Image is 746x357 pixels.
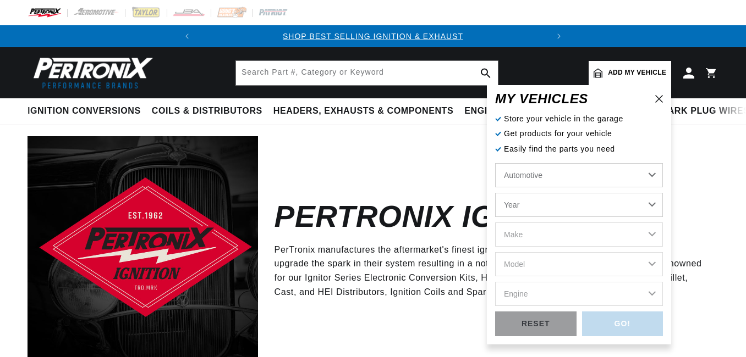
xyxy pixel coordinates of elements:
select: Ride Type [495,163,663,187]
img: Pertronix [28,54,154,92]
select: Model [495,252,663,276]
button: Translation missing: en.sections.announcements.previous_announcement [176,25,198,47]
p: Get products for your vehicle [495,127,663,140]
div: Announcement [198,30,548,42]
h6: MY VEHICLE S [495,93,588,104]
summary: Engine Swaps [459,98,542,124]
h2: Pertronix Ignition [275,204,599,230]
a: SHOP BEST SELLING IGNITION & EXHAUST [283,32,463,41]
a: Add my vehicle [589,61,671,85]
span: Engine Swaps [464,105,536,117]
button: Translation missing: en.sections.announcements.next_announcement [548,25,570,47]
summary: Coils & Distributors [146,98,268,124]
div: RESET [495,311,577,336]
p: Easily find the parts you need [495,143,663,155]
select: Engine [495,282,663,306]
p: PerTronix manufactures the aftermarket's finest ignition products for enthusiasts who want to upg... [275,243,702,299]
summary: Ignition Conversions [28,98,146,124]
select: Year [495,193,663,217]
div: 1 of 2 [198,30,548,42]
span: Add my vehicle [608,68,666,78]
select: Make [495,222,663,247]
span: Coils & Distributors [152,105,262,117]
p: Store your vehicle in the garage [495,113,663,125]
button: search button [474,61,498,85]
span: Ignition Conversions [28,105,141,117]
span: Headers, Exhausts & Components [273,105,453,117]
summary: Headers, Exhausts & Components [268,98,459,124]
input: Search Part #, Category or Keyword [236,61,498,85]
